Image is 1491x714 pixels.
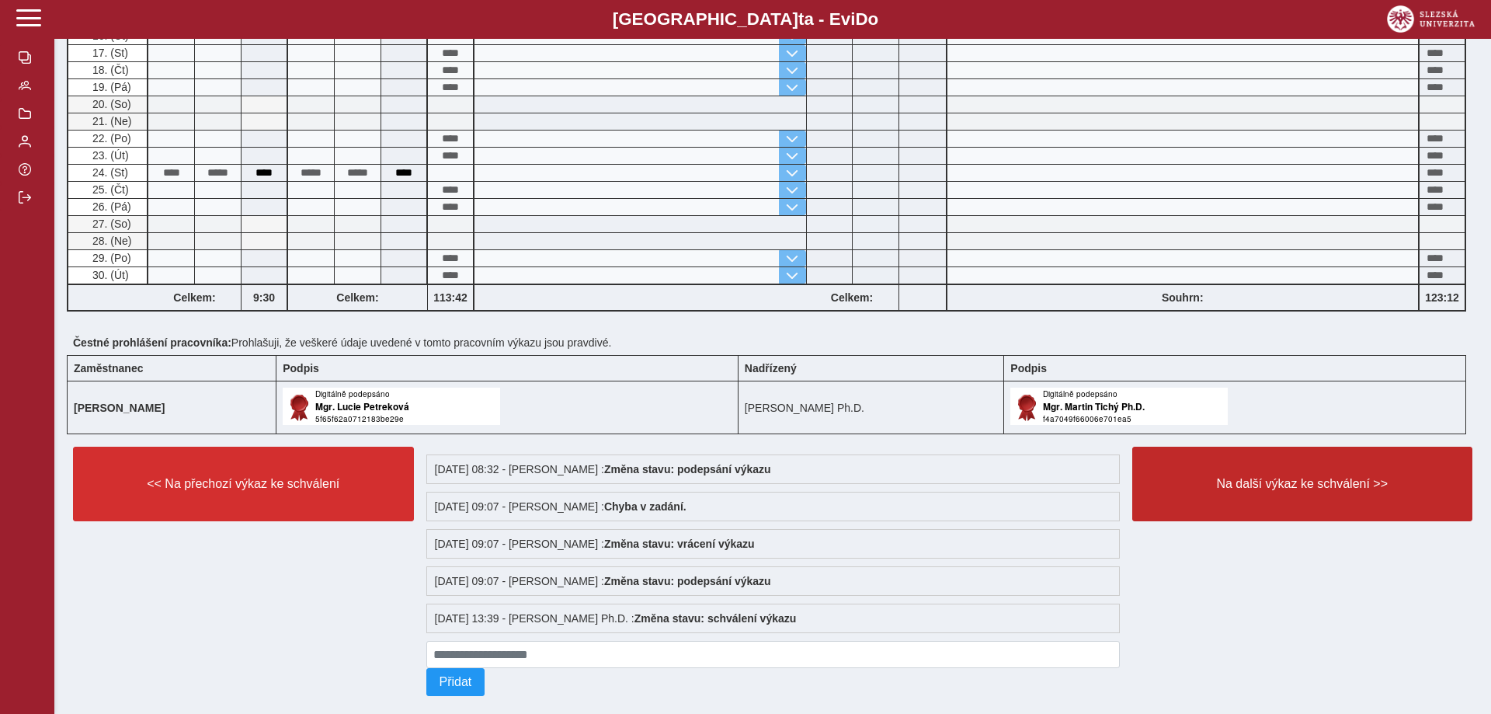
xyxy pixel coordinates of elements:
span: D [855,9,867,29]
div: [DATE] 09:07 - [PERSON_NAME] : [426,529,1120,559]
span: 22. (Po) [89,132,131,145]
button: << Na přechozí výkaz ke schválení [73,447,414,521]
div: [DATE] 09:07 - [PERSON_NAME] : [426,566,1120,596]
button: Přidat [426,668,485,696]
b: Změna stavu: podepsání výkazu [604,463,771,475]
span: 29. (Po) [89,252,131,264]
div: [DATE] 09:07 - [PERSON_NAME] : [426,492,1120,521]
b: Celkem: [288,291,427,304]
img: Digitálně podepsáno uživatelem [1010,388,1228,425]
b: Nadřízený [745,362,797,374]
span: 16. (Út) [89,30,129,42]
div: [DATE] 08:32 - [PERSON_NAME] : [426,455,1120,484]
span: o [868,9,879,29]
img: Digitálně podepsáno uživatelem [283,388,500,425]
b: Souhrn: [1162,291,1204,304]
b: 9:30 [242,291,287,304]
span: 20. (So) [89,98,131,110]
span: 25. (Čt) [89,183,129,196]
span: t [798,9,804,29]
span: 21. (Ne) [89,115,132,127]
b: Podpis [283,362,319,374]
span: 27. (So) [89,218,131,230]
span: Na další výkaz ke schválení >> [1145,477,1460,491]
b: Celkem: [148,291,241,304]
span: << Na přechozí výkaz ke schválení [86,477,401,491]
span: 26. (Pá) [89,200,131,213]
b: [PERSON_NAME] [74,402,165,414]
b: Změna stavu: schválení výkazu [634,612,797,625]
b: 123:12 [1420,291,1465,304]
span: 18. (Čt) [89,64,129,76]
b: Čestné prohlášení pracovníka: [73,336,231,349]
b: Podpis [1010,362,1047,374]
span: 30. (Út) [89,269,129,281]
b: Celkem: [806,291,898,304]
div: Prohlašuji, že veškeré údaje uvedené v tomto pracovním výkazu jsou pravdivé. [67,330,1479,355]
b: Změna stavu: vrácení výkazu [604,538,755,550]
b: Změna stavu: podepsání výkazu [604,575,771,587]
span: 23. (Út) [89,149,129,162]
b: [GEOGRAPHIC_DATA] a - Evi [47,9,1444,30]
td: [PERSON_NAME] Ph.D. [738,381,1003,434]
img: logo_web_su.png [1387,5,1475,33]
span: Přidat [440,675,472,689]
span: 24. (St) [89,166,128,179]
b: Zaměstnanec [74,362,143,374]
b: Chyba v zadání. [604,500,686,513]
span: 19. (Pá) [89,81,131,93]
span: 17. (St) [89,47,128,59]
button: Na další výkaz ke schválení >> [1132,447,1473,521]
span: 28. (Ne) [89,235,132,247]
b: 113:42 [428,291,473,304]
div: [DATE] 13:39 - [PERSON_NAME] Ph.D. : [426,604,1120,633]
